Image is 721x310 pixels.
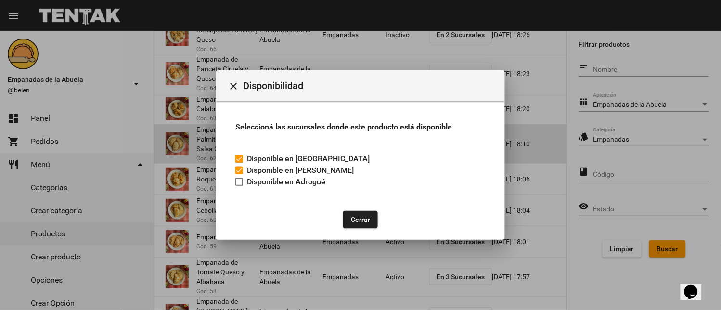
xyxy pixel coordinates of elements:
h3: Seleccioná las sucursales donde este producto está disponible [235,120,486,134]
span: Disponible en Adrogué [247,176,325,188]
span: Disponible en [PERSON_NAME] [247,165,354,176]
span: Disponibilidad [243,78,497,93]
span: Disponible en [GEOGRAPHIC_DATA] [247,153,370,165]
button: Cerrar [224,76,243,95]
iframe: chat widget [681,271,711,300]
button: Cerrar [343,211,378,228]
mat-icon: Cerrar [228,80,239,92]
